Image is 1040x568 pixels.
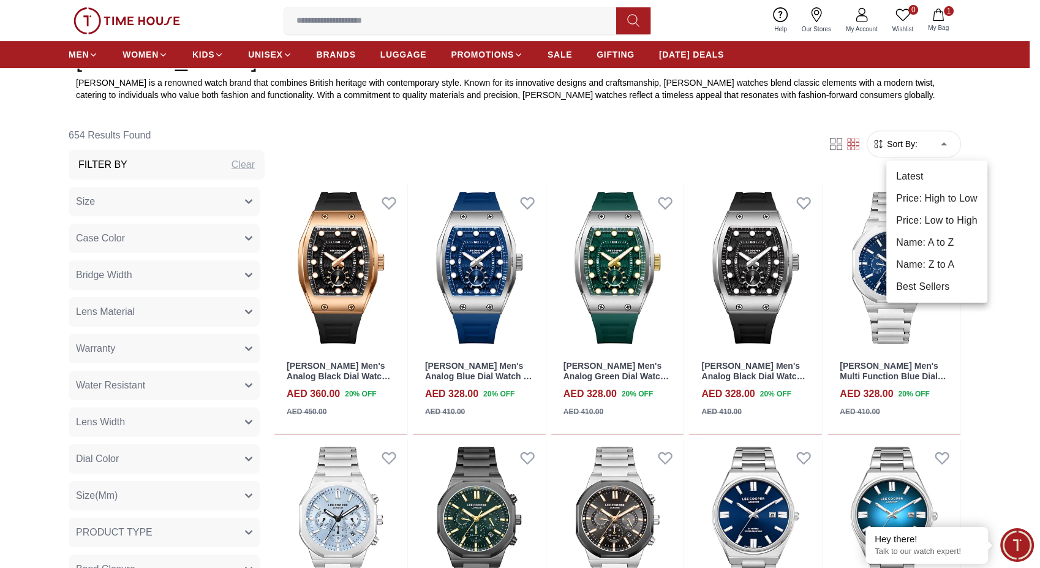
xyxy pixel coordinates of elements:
li: Name: A to Z [886,232,987,254]
li: Best Sellers [886,276,987,298]
p: Talk to our watch expert! [875,547,979,557]
li: Price: Low to High [886,210,987,232]
div: Hey there! [875,533,979,545]
li: Latest [886,165,987,187]
li: Name: Z to A [886,254,987,276]
li: Price: High to Low [886,187,987,210]
div: Chat Widget [1000,528,1034,562]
